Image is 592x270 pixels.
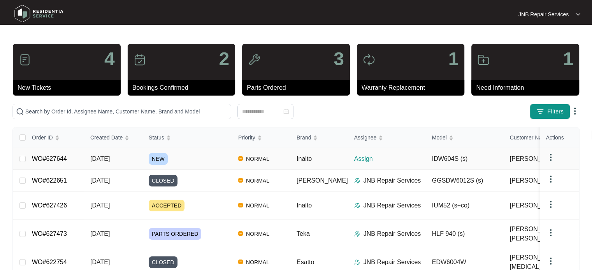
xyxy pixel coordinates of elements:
[132,83,235,92] p: Bookings Confirmed
[32,259,67,265] a: WO#622754
[248,54,260,66] img: icon
[238,260,243,264] img: Vercel Logo
[219,50,229,68] p: 2
[510,154,561,164] span: [PERSON_NAME]
[354,154,426,164] p: Assign
[354,133,377,142] span: Assignee
[232,127,290,148] th: Priority
[238,156,243,161] img: Vercel Logo
[243,229,272,239] span: NORMAL
[546,256,555,266] img: dropdown arrow
[238,178,243,183] img: Vercel Logo
[570,106,580,116] img: dropdown arrow
[546,174,555,184] img: dropdown arrow
[476,83,579,92] p: Need Information
[510,133,550,142] span: Customer Name
[510,225,571,243] span: [PERSON_NAME] [PERSON_NAME]
[142,127,232,148] th: Status
[243,176,272,185] span: NORMAL
[18,83,121,92] p: New Tickets
[297,133,311,142] span: Brand
[364,176,421,185] p: JNB Repair Services
[297,230,310,237] span: Teka
[26,127,84,148] th: Order ID
[354,178,360,184] img: Assigner Icon
[354,259,360,265] img: Assigner Icon
[90,230,110,237] span: [DATE]
[510,201,561,210] span: [PERSON_NAME]
[297,202,312,209] span: Inalto
[238,133,255,142] span: Priority
[426,170,504,192] td: GGSDW6012S (s)
[510,176,561,185] span: [PERSON_NAME]
[32,230,67,237] a: WO#627473
[12,2,66,25] img: residentia service logo
[364,258,421,267] p: JNB Repair Services
[238,231,243,236] img: Vercel Logo
[243,201,272,210] span: NORMAL
[243,258,272,267] span: NORMAL
[104,50,115,68] p: 4
[297,259,314,265] span: Esatto
[364,229,421,239] p: JNB Repair Services
[334,50,344,68] p: 3
[426,127,504,148] th: Model
[32,202,67,209] a: WO#627426
[354,231,360,237] img: Assigner Icon
[134,54,146,66] img: icon
[354,202,360,209] img: Assigner Icon
[149,256,177,268] span: CLOSED
[546,228,555,237] img: dropdown arrow
[426,220,504,248] td: HLF 940 (s)
[362,83,465,92] p: Warranty Replacement
[243,154,272,164] span: NORMAL
[426,148,504,170] td: IDW604S (s)
[238,203,243,207] img: Vercel Logo
[364,201,421,210] p: JNB Repair Services
[297,155,312,162] span: Inalto
[290,127,348,148] th: Brand
[90,177,110,184] span: [DATE]
[90,202,110,209] span: [DATE]
[297,177,348,184] span: [PERSON_NAME]
[547,108,564,116] span: Filters
[32,155,67,162] a: WO#627644
[32,133,53,142] span: Order ID
[84,127,142,148] th: Created Date
[348,127,426,148] th: Assignee
[563,50,573,68] p: 1
[90,259,110,265] span: [DATE]
[90,155,110,162] span: [DATE]
[448,50,459,68] p: 1
[546,153,555,162] img: dropdown arrow
[149,200,184,211] span: ACCEPTED
[149,133,164,142] span: Status
[363,54,375,66] img: icon
[518,10,569,18] p: JNB Repair Services
[149,153,168,165] span: NEW
[247,83,350,92] p: Parts Ordered
[32,177,67,184] a: WO#622651
[546,200,555,209] img: dropdown arrow
[477,54,490,66] img: icon
[432,133,447,142] span: Model
[536,108,544,115] img: filter icon
[504,127,581,148] th: Customer Name
[90,133,123,142] span: Created Date
[540,127,579,148] th: Actions
[576,12,580,16] img: dropdown arrow
[426,192,504,220] td: IUM52 (s+co)
[19,54,31,66] img: icon
[16,108,24,115] img: search-icon
[149,175,177,186] span: CLOSED
[149,228,201,240] span: PARTS ORDERED
[25,107,228,116] input: Search by Order Id, Assignee Name, Customer Name, Brand and Model
[530,104,570,119] button: filter iconFilters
